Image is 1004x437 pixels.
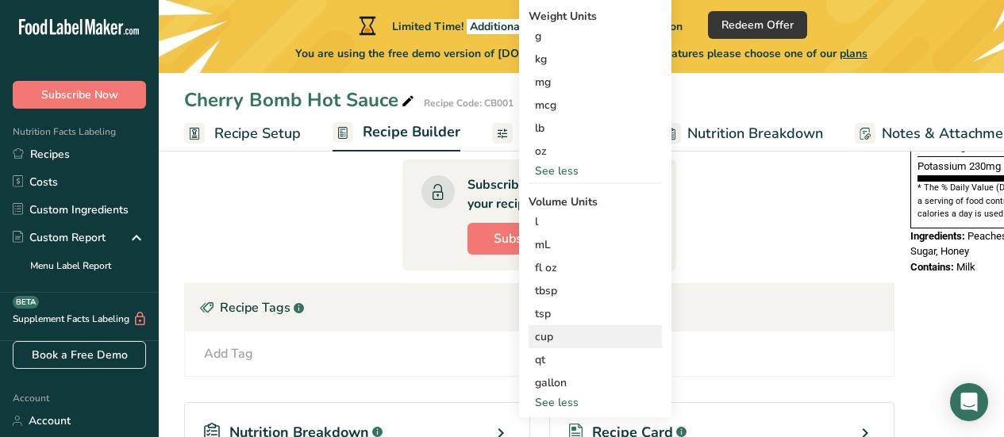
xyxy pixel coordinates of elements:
div: qt [535,351,656,368]
button: Redeem Offer [708,11,807,39]
div: gallon [535,374,656,391]
div: See less [529,394,662,411]
div: Subscribe to a plan to Unlock your recipe [467,175,644,213]
div: oz [529,140,662,163]
div: cup [535,328,656,345]
span: 0.8mg [937,140,966,152]
button: Subscribe Now [13,81,146,109]
div: Limited Time! [356,16,683,35]
a: Book a Free Demo [13,341,146,369]
a: Recipe Builder [333,114,460,152]
div: kg [529,48,662,71]
span: Nutrition Breakdown [687,123,823,144]
div: Cherry Bomb Hot Sauce [184,86,417,114]
div: Open Intercom Messenger [950,383,988,421]
span: Iron [917,140,935,152]
span: Additional 15% OFF [467,19,577,34]
span: Recipe Setup [214,123,301,144]
div: Volume Units [529,194,662,210]
div: Weight Units [529,8,662,25]
span: Potassium [917,160,967,172]
span: You are using the free demo version of [DOMAIN_NAME], to unlock all features please choose one of... [295,45,867,62]
a: Nutrition Breakdown [660,116,823,151]
div: See less [529,163,662,179]
div: BETA [13,296,39,309]
span: Ingredients: [910,230,965,242]
div: mg [529,71,662,94]
span: Milk [956,261,975,273]
span: Subscribe Now [494,229,581,248]
span: Contains: [910,261,954,273]
div: l [535,213,656,230]
div: tsp [535,305,656,322]
div: fl oz [535,259,656,276]
a: Customize Label [492,116,629,151]
button: Subscribe Now [467,223,607,255]
div: Recipe Code: CB001 [424,96,514,110]
span: Subscribe Now [41,86,118,103]
div: Custom Report [13,229,106,246]
span: plans [840,46,867,61]
div: Add Tag [204,344,253,363]
div: Recipe Tags [185,284,894,332]
a: Recipe Setup [184,116,301,151]
div: mL [535,236,656,253]
div: lb [529,117,662,140]
div: mcg [529,94,662,117]
span: Recipe Builder [363,121,460,143]
span: 230mg [969,160,1001,172]
div: tbsp [535,282,656,299]
div: g [529,25,662,48]
span: Redeem Offer [721,17,794,33]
